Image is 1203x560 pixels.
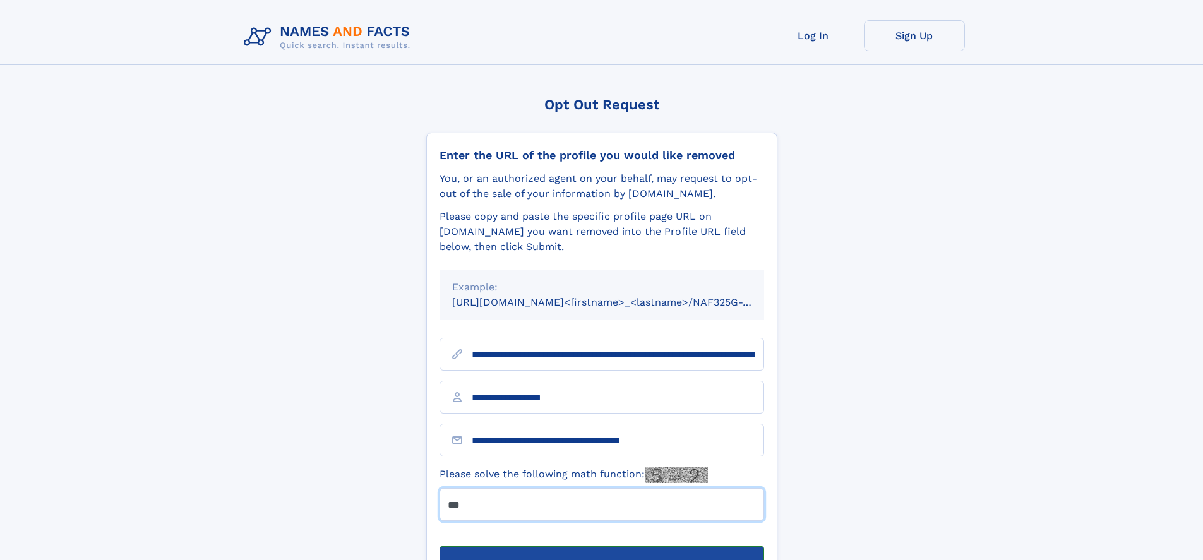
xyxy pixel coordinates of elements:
[440,171,764,201] div: You, or an authorized agent on your behalf, may request to opt-out of the sale of your informatio...
[426,97,777,112] div: Opt Out Request
[239,20,421,54] img: Logo Names and Facts
[452,296,788,308] small: [URL][DOMAIN_NAME]<firstname>_<lastname>/NAF325G-xxxxxxxx
[440,467,708,483] label: Please solve the following math function:
[763,20,864,51] a: Log In
[452,280,751,295] div: Example:
[440,148,764,162] div: Enter the URL of the profile you would like removed
[440,209,764,254] div: Please copy and paste the specific profile page URL on [DOMAIN_NAME] you want removed into the Pr...
[864,20,965,51] a: Sign Up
